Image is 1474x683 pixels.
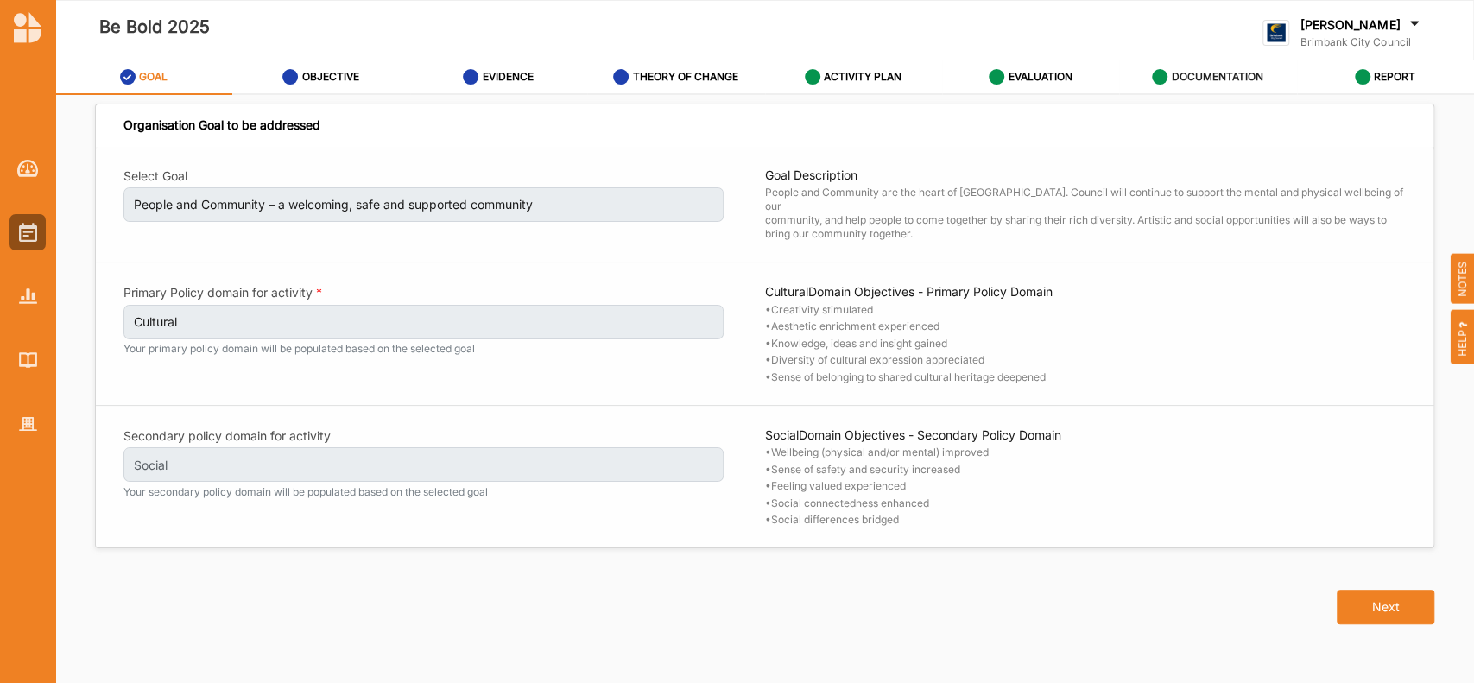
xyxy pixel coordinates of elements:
[1337,590,1434,624] button: Next
[1262,20,1289,47] img: logo
[14,12,41,43] img: logo
[19,352,37,367] img: Library
[302,70,359,84] label: OBJECTIVE
[633,70,738,84] label: THEORY OF CHANGE
[9,150,46,187] a: Dashboard
[19,223,37,242] img: Activities
[19,288,37,303] img: Reports
[9,214,46,250] a: Activities
[1172,70,1263,84] label: DOCUMENTATION
[9,406,46,442] a: Organisation
[1300,35,1423,49] label: Brimbank City Council
[9,278,46,314] a: Reports
[483,70,534,84] label: EVIDENCE
[19,417,37,432] img: Organisation
[17,160,39,177] img: Dashboard
[1300,17,1400,33] label: [PERSON_NAME]
[99,13,210,41] label: Be Bold 2025
[1374,70,1415,84] label: REPORT
[1008,70,1072,84] label: EVALUATION
[824,70,901,84] label: ACTIVITY PLAN
[9,342,46,378] a: Library
[139,70,168,84] label: GOAL
[123,117,320,133] div: Organisation Goal to be addressed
